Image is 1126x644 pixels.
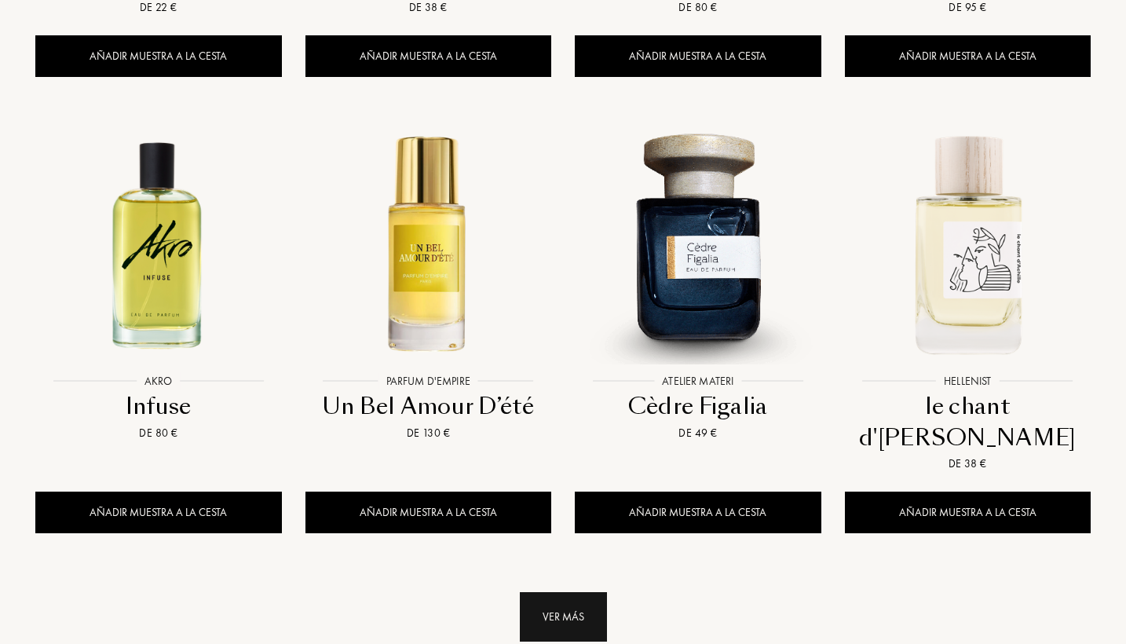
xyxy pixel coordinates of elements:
div: le chant d'[PERSON_NAME] [851,391,1085,453]
div: Ver más [520,592,607,642]
img: le chant d'Achille Hellenist [846,122,1089,364]
div: Añadir muestra a la cesta [845,492,1091,533]
a: Un Bel Amour D’été Parfum d'EmpireParfum d'EmpireUn Bel Amour D’étéDe 130 € [305,104,552,461]
div: Añadir muestra a la cesta [305,492,552,533]
div: Añadir muestra a la cesta [35,35,282,77]
img: Un Bel Amour D’été Parfum d'Empire [307,122,550,364]
img: Infuse Akro [37,122,280,364]
div: De 80 € [42,425,276,441]
div: Añadir muestra a la cesta [845,35,1091,77]
a: Infuse AkroAkroInfuseDe 80 € [35,104,282,461]
div: De 49 € [581,425,815,441]
div: Añadir muestra a la cesta [575,492,821,533]
img: Cèdre Figalia Atelier Materi [576,122,819,364]
div: Añadir muestra a la cesta [575,35,821,77]
a: le chant d'Achille HellenistHellenistle chant d'[PERSON_NAME]De 38 € [845,104,1091,492]
div: Añadir muestra a la cesta [35,492,282,533]
a: Cèdre Figalia Atelier MateriAtelier MateriCèdre FigaliaDe 49 € [575,104,821,461]
div: De 130 € [312,425,546,441]
div: De 38 € [851,456,1085,472]
div: Añadir muestra a la cesta [305,35,552,77]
